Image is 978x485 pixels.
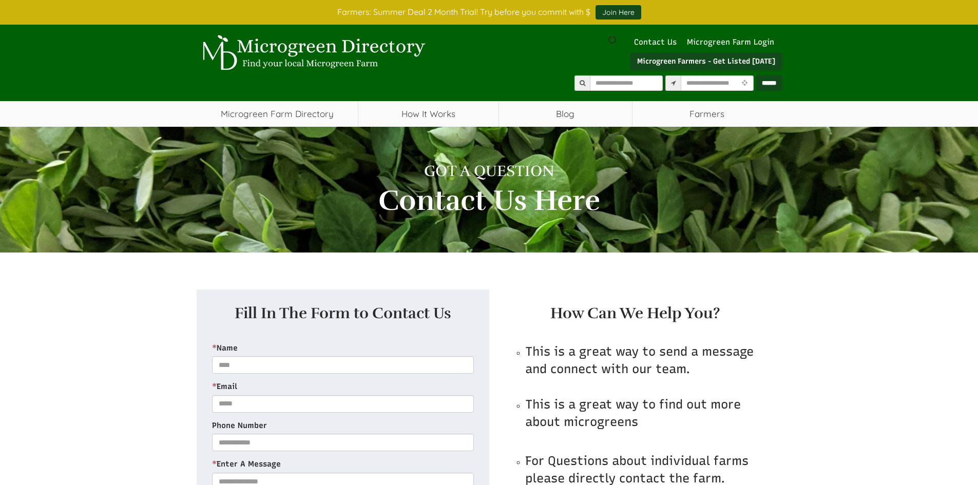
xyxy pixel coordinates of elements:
[632,101,782,127] span: Farmers
[212,459,474,470] label: Enter A Message
[189,5,790,20] div: Farmers: Summer Deal 2 Month Trial! Try before you commit with $
[629,37,682,47] a: Contact Us
[197,101,358,127] a: Microgreen Farm Directory
[358,101,498,127] a: How It Works
[687,37,779,47] a: Microgreen Farm Login
[630,53,782,70] a: Microgreen Farmers - Get Listed [DATE]
[525,397,741,429] span: This is a great way to find out more about microgreens
[499,101,632,127] a: Blog
[302,163,677,180] h1: GOT A QUESTION
[212,420,474,431] label: Phone Number
[235,304,451,323] strong: Fill In The Form to Contact Us
[739,80,750,87] i: Use Current Location
[550,304,720,323] strong: How Can We Help You?
[525,344,754,376] span: This is a great way to send a message and connect with our team.
[212,343,474,354] label: Name
[197,35,428,71] img: Microgreen Directory
[212,381,474,392] label: Email
[596,5,641,20] a: Join Here
[302,185,677,217] h2: Contact Us Here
